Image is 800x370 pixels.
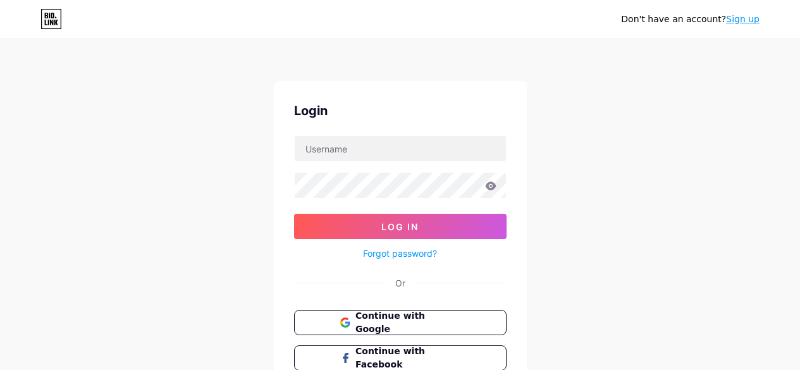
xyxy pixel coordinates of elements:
button: Log In [294,214,507,239]
span: Log In [381,221,419,232]
div: Don't have an account? [621,13,760,26]
div: Or [395,276,405,290]
input: Username [295,136,506,161]
button: Continue with Google [294,310,507,335]
a: Sign up [726,14,760,24]
div: Login [294,101,507,120]
span: Continue with Google [355,309,460,336]
a: Forgot password? [363,247,437,260]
